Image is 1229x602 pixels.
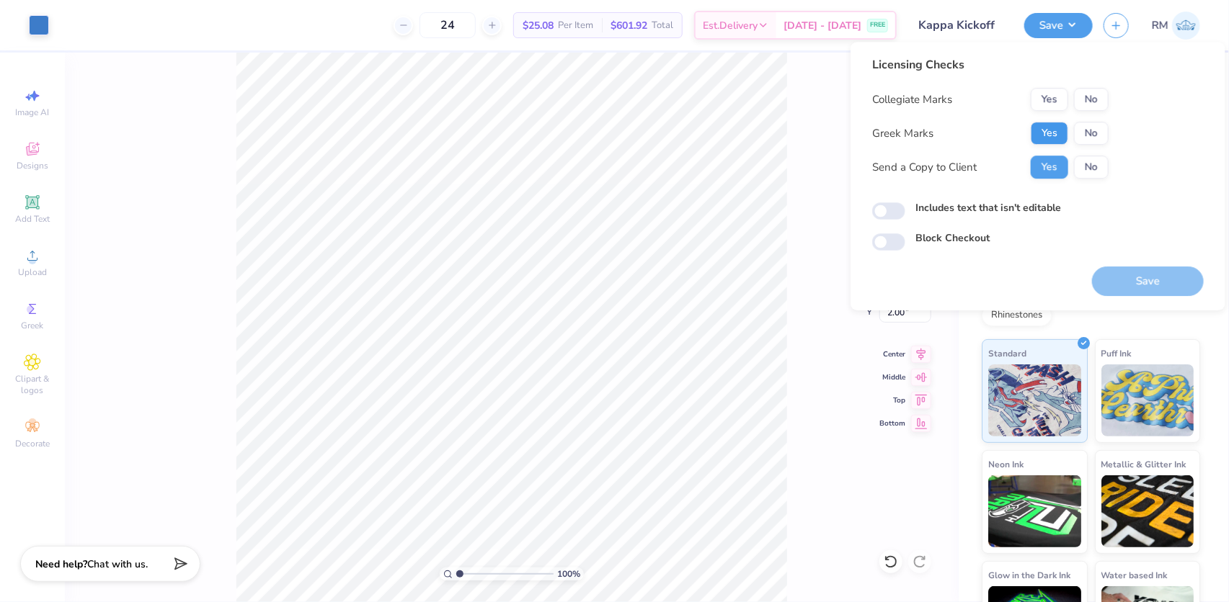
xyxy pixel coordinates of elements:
span: Upload [18,266,47,278]
img: Metallic & Glitter Ink [1101,475,1194,547]
strong: Need help? [35,557,87,571]
span: Designs [17,160,48,171]
span: FREE [870,20,885,30]
span: Image AI [16,107,50,118]
span: Decorate [15,438,50,449]
span: Standard [988,346,1026,361]
span: Metallic & Glitter Ink [1101,457,1186,472]
span: Top [879,395,905,405]
img: Roberta Manuel [1172,12,1200,40]
div: Rhinestones [982,305,1052,326]
span: [DATE] - [DATE] [784,18,861,33]
button: Save [1024,13,1093,38]
div: Collegiate Marks [872,91,952,107]
span: Est. Delivery [703,18,758,33]
label: Block Checkout [915,230,990,246]
label: Includes text that isn't editable [915,200,1061,215]
div: Licensing Checks [872,56,1109,73]
span: Chat with us. [87,557,148,571]
span: Clipart & logos [7,373,58,396]
span: 100 % [557,567,580,580]
button: Yes [1031,88,1068,111]
div: Greek Marks [872,125,933,142]
button: No [1074,156,1109,179]
span: $25.08 [523,18,554,33]
span: $601.92 [611,18,647,33]
span: Neon Ink [988,457,1024,472]
img: Standard [988,364,1081,436]
span: RM [1152,17,1168,34]
span: Total [652,18,673,33]
button: Yes [1031,156,1068,179]
span: Center [879,349,905,359]
input: Untitled Design [908,11,1013,40]
div: Send a Copy to Client [872,159,977,176]
button: No [1074,88,1109,111]
span: Puff Ink [1101,346,1132,361]
span: Middle [879,372,905,382]
span: Per Item [558,18,593,33]
button: No [1074,122,1109,145]
button: Yes [1031,122,1068,145]
input: – – [420,12,476,38]
span: Greek [22,320,44,331]
span: Water based Ink [1101,567,1168,583]
img: Puff Ink [1101,364,1194,436]
span: Glow in the Dark Ink [988,567,1070,583]
img: Neon Ink [988,475,1081,547]
a: RM [1152,12,1200,40]
span: Add Text [15,213,50,225]
span: Bottom [879,418,905,428]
